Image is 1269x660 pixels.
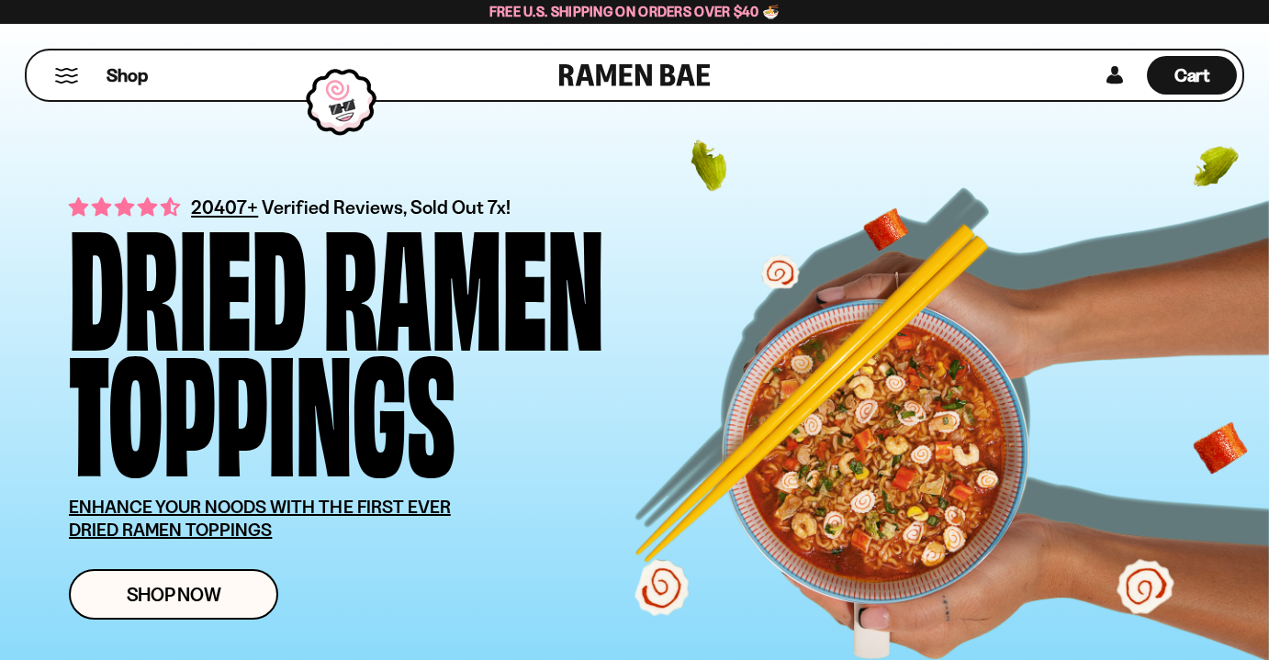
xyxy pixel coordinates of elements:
[127,585,221,604] span: Shop Now
[323,217,604,342] div: Ramen
[69,496,451,541] u: ENHANCE YOUR NOODS WITH THE FIRST EVER DRIED RAMEN TOPPINGS
[69,342,455,468] div: Toppings
[1147,50,1237,100] div: Cart
[107,63,148,88] span: Shop
[54,68,79,84] button: Mobile Menu Trigger
[69,217,307,342] div: Dried
[1174,64,1210,86] span: Cart
[69,569,278,620] a: Shop Now
[489,3,780,20] span: Free U.S. Shipping on Orders over $40 🍜
[107,56,148,95] a: Shop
